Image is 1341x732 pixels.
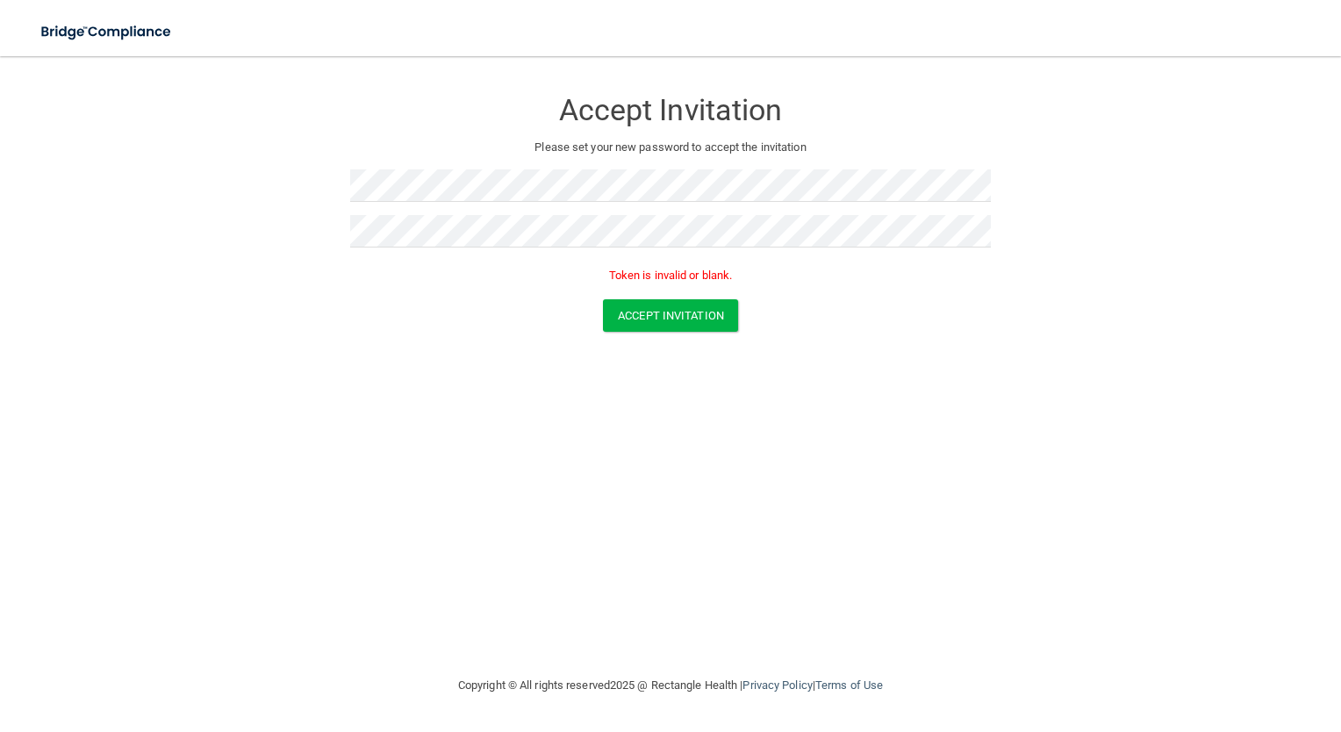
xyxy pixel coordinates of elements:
p: Token is invalid or blank. [350,265,991,286]
a: Terms of Use [815,678,883,692]
h3: Accept Invitation [350,94,991,126]
a: Privacy Policy [742,678,812,692]
button: Accept Invitation [603,299,738,332]
p: Please set your new password to accept the invitation [363,137,978,158]
img: bridge_compliance_login_screen.278c3ca4.svg [26,14,188,50]
div: Copyright © All rights reserved 2025 @ Rectangle Health | | [350,657,991,714]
